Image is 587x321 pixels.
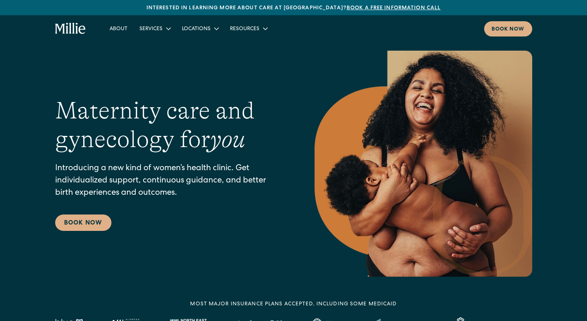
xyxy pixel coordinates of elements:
[55,163,285,200] p: Introducing a new kind of women’s health clinic. Get individualized support, continuous guidance,...
[176,22,224,35] div: Locations
[347,6,441,11] a: Book a free information call
[224,22,273,35] div: Resources
[55,96,285,154] h1: Maternity care and gynecology for
[230,25,259,33] div: Resources
[190,301,397,308] div: MOST MAJOR INSURANCE PLANS ACCEPTED, INCLUDING some MEDICAID
[492,26,525,34] div: Book now
[55,23,86,35] a: home
[104,22,133,35] a: About
[315,51,532,277] img: Smiling mother with her baby in arms, celebrating body positivity and the nurturing bond of postp...
[133,22,176,35] div: Services
[210,126,245,153] em: you
[182,25,211,33] div: Locations
[139,25,162,33] div: Services
[55,214,111,231] a: Book Now
[484,21,532,36] a: Book now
